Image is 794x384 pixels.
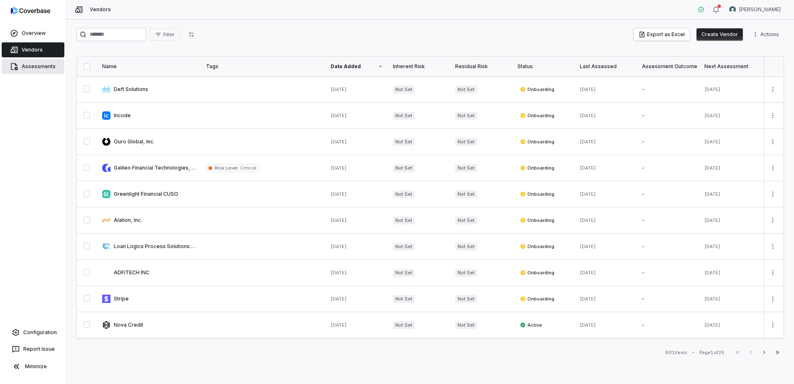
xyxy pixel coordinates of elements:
[517,63,570,70] div: Status
[455,243,477,251] span: Not Set
[637,129,699,155] td: -
[393,217,415,224] span: Not Set
[580,86,596,92] span: [DATE]
[724,3,786,16] button: Curtis Nohl avatar[PERSON_NAME]
[331,296,347,302] span: [DATE]
[637,76,699,103] td: -
[393,138,415,146] span: Not Set
[637,312,699,338] td: -
[739,6,781,13] span: [PERSON_NAME]
[580,113,596,118] span: [DATE]
[637,338,699,364] td: -
[331,165,347,171] span: [DATE]
[3,325,63,340] a: Configuration
[393,243,415,251] span: Not Set
[455,112,477,120] span: Not Set
[704,296,720,302] span: [DATE]
[331,63,383,70] div: Date Added
[455,295,477,303] span: Not Set
[455,63,507,70] div: Residual Risk
[393,86,415,94] span: Not Set
[393,190,415,198] span: Not Set
[766,214,779,226] button: More actions
[704,191,720,197] span: [DATE]
[665,350,687,356] div: 601 items
[704,139,720,145] span: [DATE]
[580,270,596,276] span: [DATE]
[637,286,699,312] td: -
[455,321,477,329] span: Not Set
[580,244,596,249] span: [DATE]
[455,190,477,198] span: Not Set
[704,86,720,92] span: [DATE]
[215,165,239,171] span: Risk Level :
[750,28,784,41] button: More actions
[637,234,699,260] td: -
[90,6,111,13] span: Vendors
[331,322,347,328] span: [DATE]
[520,269,554,276] span: Onboarding
[206,63,321,70] div: Tags
[766,266,779,279] button: More actions
[637,103,699,129] td: -
[766,188,779,200] button: More actions
[393,112,415,120] span: Not Set
[455,269,477,277] span: Not Set
[637,155,699,181] td: -
[520,191,554,197] span: Onboarding
[3,358,63,375] button: Minimize
[766,162,779,174] button: More actions
[580,296,596,302] span: [DATE]
[520,243,554,250] span: Onboarding
[393,269,415,277] span: Not Set
[149,28,180,41] button: Filter
[455,86,477,94] span: Not Set
[634,28,690,41] button: Export as Excel
[2,42,64,57] a: Vendors
[455,138,477,146] span: Not Set
[2,59,64,74] a: Assessments
[704,113,720,118] span: [DATE]
[331,244,347,249] span: [DATE]
[520,138,554,145] span: Onboarding
[696,28,743,41] button: Create Vendor
[580,217,596,223] span: [DATE]
[331,270,347,276] span: [DATE]
[331,217,347,223] span: [DATE]
[393,295,415,303] span: Not Set
[102,63,196,70] div: Name
[642,63,694,70] div: Assessment Outcome
[766,83,779,96] button: More actions
[766,135,779,148] button: More actions
[580,139,596,145] span: [DATE]
[580,322,596,328] span: [DATE]
[239,165,256,171] span: Critical
[766,293,779,305] button: More actions
[455,217,477,224] span: Not Set
[520,165,554,171] span: Onboarding
[704,165,720,171] span: [DATE]
[580,165,596,171] span: [DATE]
[704,63,757,70] div: Next Assessment
[520,86,554,93] span: Onboarding
[163,32,174,38] span: Filter
[331,139,347,145] span: [DATE]
[331,86,347,92] span: [DATE]
[393,164,415,172] span: Not Set
[520,322,542,328] span: Active
[331,191,347,197] span: [DATE]
[637,207,699,234] td: -
[393,321,415,329] span: Not Set
[331,113,347,118] span: [DATE]
[766,109,779,122] button: More actions
[699,350,724,356] div: Page 1 of 25
[455,164,477,172] span: Not Set
[520,295,554,302] span: Onboarding
[766,319,779,331] button: More actions
[637,181,699,207] td: -
[580,191,596,197] span: [DATE]
[637,260,699,286] td: -
[729,6,736,13] img: Curtis Nohl avatar
[704,217,720,223] span: [DATE]
[520,217,554,224] span: Onboarding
